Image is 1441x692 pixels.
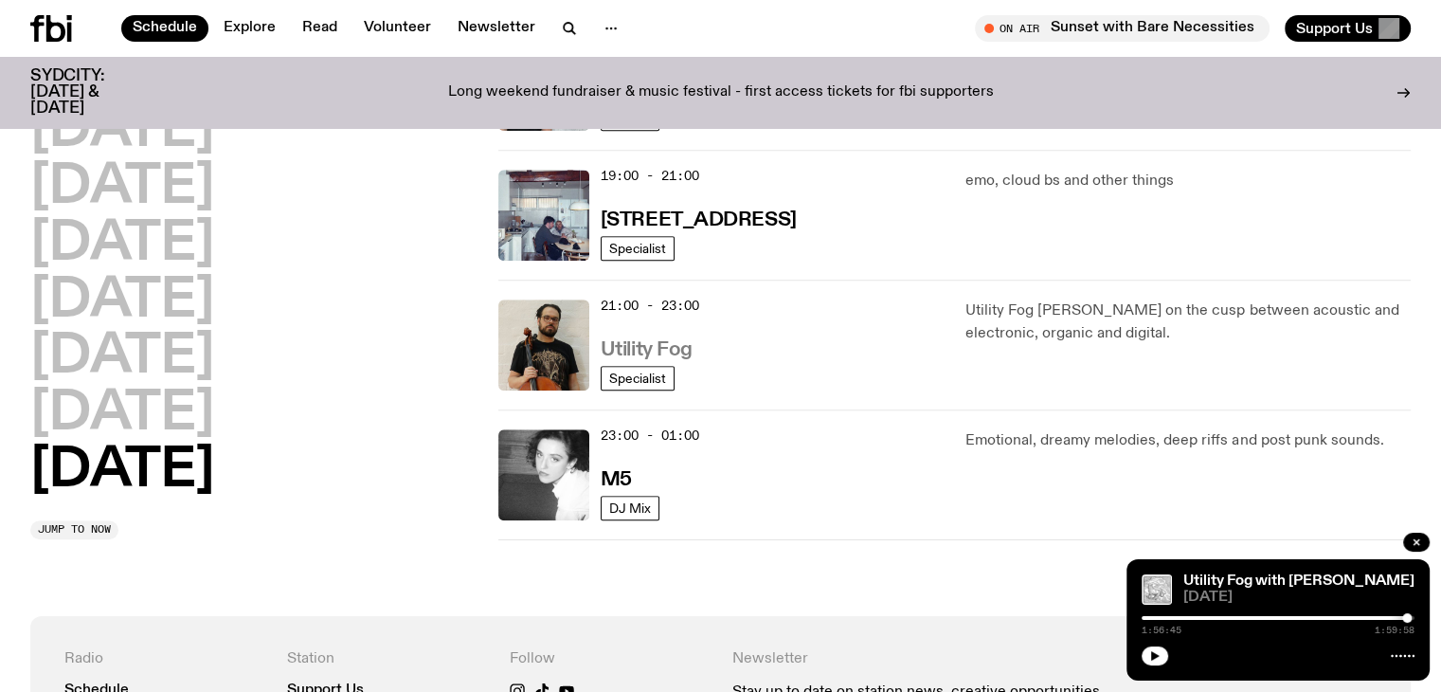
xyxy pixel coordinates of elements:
[30,332,214,385] button: [DATE]
[601,496,659,520] a: DJ Mix
[601,366,675,391] a: Specialist
[965,170,1411,192] p: emo, cloud bs and other things
[291,15,349,42] a: Read
[1142,626,1181,635] span: 1:56:45
[601,167,699,185] span: 19:00 - 21:00
[609,371,666,385] span: Specialist
[287,650,487,668] h4: Station
[446,15,547,42] a: Newsletter
[30,161,214,214] button: [DATE]
[30,104,214,157] button: [DATE]
[510,650,710,668] h4: Follow
[601,340,693,360] h3: Utility Fog
[965,429,1411,452] p: Emotional, dreamy melodies, deep riffs and post punk sounds.
[448,84,994,101] p: Long weekend fundraiser & music festival - first access tickets for fbi supporters
[352,15,442,42] a: Volunteer
[601,466,632,490] a: M5
[38,524,111,535] span: Jump to now
[212,15,287,42] a: Explore
[30,68,152,117] h3: SYDCITY: [DATE] & [DATE]
[1183,591,1414,605] span: [DATE]
[1183,574,1414,589] a: Utility Fog with [PERSON_NAME]
[30,445,214,498] button: [DATE]
[30,520,118,539] button: Jump to now
[601,470,632,490] h3: M5
[1142,574,1172,605] img: Cover for Kansai Bruises by Valentina Magaletti & YPY
[609,241,666,255] span: Specialist
[498,170,589,261] img: Pat sits at a dining table with his profile facing the camera. Rhea sits to his left facing the c...
[609,501,651,515] span: DJ Mix
[498,300,589,391] img: Peter holds a cello, wearing a black graphic tee and glasses. He looks directly at the camera aga...
[64,650,264,668] h4: Radio
[975,15,1270,42] button: On AirSunset with Bare Necessities
[30,388,214,441] button: [DATE]
[965,300,1411,345] p: Utility Fog [PERSON_NAME] on the cusp between acoustic and electronic, organic and digital.
[601,427,699,445] span: 23:00 - 01:00
[121,15,208,42] a: Schedule
[601,210,797,230] h3: [STREET_ADDRESS]
[30,218,214,271] button: [DATE]
[601,207,797,230] a: [STREET_ADDRESS]
[731,650,1154,668] h4: Newsletter
[1375,626,1414,635] span: 1:59:58
[1296,20,1373,37] span: Support Us
[601,236,675,261] a: Specialist
[601,337,693,360] a: Utility Fog
[30,275,214,328] button: [DATE]
[601,297,699,315] span: 21:00 - 23:00
[498,429,589,520] img: A black and white photo of Lilly wearing a white blouse and looking up at the camera.
[1285,15,1411,42] button: Support Us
